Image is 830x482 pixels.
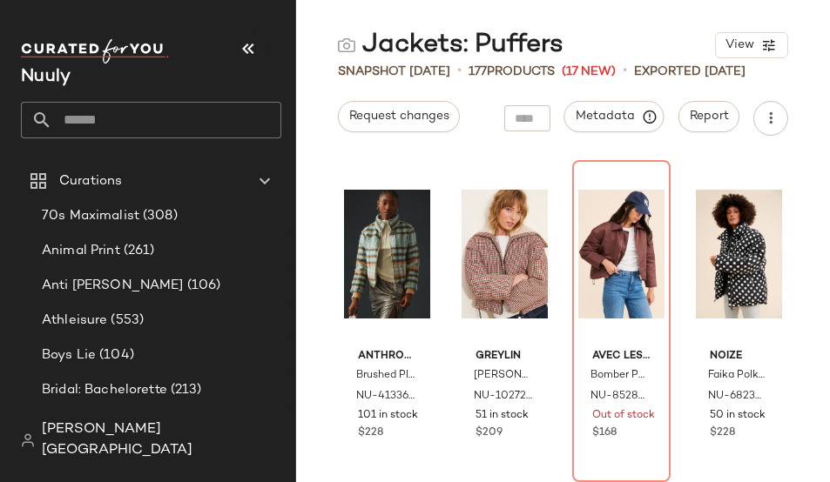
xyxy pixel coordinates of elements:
span: Metadata [575,109,654,124]
span: Athleisure [42,311,107,331]
img: 4133688110001_045_b5 [344,166,430,342]
span: Bridal: Bachelorette [42,380,167,400]
span: [PERSON_NAME] [PERSON_NAME] Jacket [474,368,532,384]
span: Anti [PERSON_NAME] [42,276,184,296]
span: • [457,61,462,82]
span: $209 [476,425,503,441]
button: Metadata [564,101,665,132]
span: (553) [107,311,144,331]
span: Greylin [476,349,534,365]
div: Jackets: Puffers [338,28,563,63]
span: Anthropologie [358,349,416,365]
img: 85281046_259_b [578,166,665,342]
span: NU-102723640-000-000 [474,389,532,405]
span: NU-68233345-000-018 [708,389,766,405]
span: $168 [592,425,617,441]
span: (261) [120,241,155,261]
span: Faika Polka Dot Puffer Jacket [708,368,766,384]
button: Request changes [338,101,460,132]
span: $228 [710,425,735,441]
span: Boys Lie [42,345,96,365]
span: 101 in stock [358,408,418,424]
span: (104) [96,345,134,365]
span: Out of stock [592,408,655,424]
span: Request changes [348,110,449,124]
img: cfy_white_logo.C9jOOHJF.svg [21,39,169,64]
span: NU-85281046-000-259 [590,389,649,405]
span: • [623,61,627,82]
img: 68233345_018_b3 [696,166,782,342]
span: (213) [167,380,202,400]
span: 50 in stock [710,408,766,424]
img: 102723640_000_b [462,166,548,342]
span: View [725,38,754,52]
span: Curations [59,171,122,191]
span: Report [689,110,729,124]
span: (308) [139,206,178,226]
img: svg%3e [21,433,35,447]
span: Noize [710,349,768,365]
span: Brushed Plaid Puffer Jacket [356,368,415,384]
span: [PERSON_NAME][GEOGRAPHIC_DATA] [42,419,281,461]
button: View [715,32,788,58]
span: Current Company Name [21,68,71,86]
span: 177 [469,65,487,78]
span: Snapshot [DATE] [338,63,450,81]
button: Report [678,101,739,132]
div: Products [469,63,555,81]
span: NU-4133688110001-000-045 [356,389,415,405]
span: Animal Print [42,241,120,261]
p: Exported [DATE] [634,63,746,81]
span: Bomber Puffer Jacket [590,368,649,384]
span: (106) [184,276,221,296]
span: (17 New) [562,63,616,81]
span: Avec Les Filles [592,349,651,365]
span: $228 [358,425,383,441]
img: svg%3e [338,37,355,54]
span: 70s Maximalist [42,206,139,226]
span: 51 in stock [476,408,529,424]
